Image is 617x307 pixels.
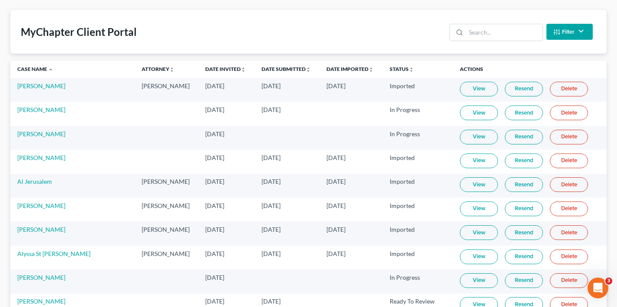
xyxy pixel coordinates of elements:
td: [PERSON_NAME] [135,198,198,221]
a: Delete [550,273,588,288]
a: [PERSON_NAME] [17,106,65,113]
a: Delete [550,106,588,120]
a: Resend [505,130,543,144]
span: 3 [605,278,612,285]
a: Delete [550,130,588,144]
span: [DATE] [326,178,346,185]
a: Attorneyunfold_more [142,66,174,72]
a: View [460,249,498,264]
span: [DATE] [205,154,224,161]
span: [DATE] [205,202,224,209]
span: [DATE] [205,250,224,257]
button: Filter [546,24,593,40]
span: [DATE] [326,82,346,90]
span: [DATE] [326,226,346,233]
span: [DATE] [262,106,281,113]
th: Actions [453,61,607,78]
span: [DATE] [262,202,281,209]
td: In Progress [383,126,453,150]
a: View [460,106,498,120]
div: MyChapter Client Portal [21,25,137,39]
span: [DATE] [205,226,224,233]
td: In Progress [383,102,453,125]
td: Imported [383,198,453,221]
span: [DATE] [326,154,346,161]
a: Date Submittedunfold_more [262,66,311,72]
a: Delete [550,225,588,240]
td: Imported [383,174,453,198]
i: unfold_more [169,67,174,72]
a: View [460,130,498,144]
td: Imported [383,150,453,173]
td: Imported [383,246,453,269]
iframe: Intercom live chat [588,278,608,298]
a: [PERSON_NAME] [17,130,65,138]
a: Resend [505,201,543,216]
a: Delete [550,201,588,216]
a: Delete [550,82,588,96]
td: [PERSON_NAME] [135,174,198,198]
span: [DATE] [262,82,281,90]
a: Delete [550,153,588,168]
a: [PERSON_NAME] [17,297,65,305]
i: unfold_more [409,67,414,72]
span: [DATE] [262,178,281,185]
i: unfold_more [306,67,311,72]
i: expand_less [48,67,53,72]
a: View [460,225,498,240]
a: View [460,201,498,216]
a: Case Name expand_less [17,66,53,72]
span: [DATE] [262,297,281,305]
a: View [460,177,498,192]
i: unfold_more [368,67,374,72]
a: [PERSON_NAME] [17,202,65,209]
a: Statusunfold_more [390,66,414,72]
a: Resend [505,82,543,96]
a: View [460,273,498,288]
a: Date Importedunfold_more [326,66,374,72]
span: [DATE] [205,178,224,185]
td: Imported [383,78,453,102]
span: [DATE] [205,82,224,90]
a: Resend [505,273,543,288]
a: [PERSON_NAME] [17,154,65,161]
a: [PERSON_NAME] [17,274,65,281]
input: Search... [466,24,543,41]
i: unfold_more [241,67,246,72]
a: Al Jerusalem [17,178,52,185]
a: [PERSON_NAME] [17,82,65,90]
span: [DATE] [205,297,224,305]
a: Date Invitedunfold_more [205,66,246,72]
a: [PERSON_NAME] [17,226,65,233]
td: [PERSON_NAME] [135,246,198,269]
span: [DATE] [205,106,224,113]
a: View [460,153,498,168]
a: Resend [505,225,543,240]
span: [DATE] [262,154,281,161]
td: In Progress [383,269,453,293]
span: [DATE] [326,250,346,257]
span: [DATE] [205,274,224,281]
a: Alyssa St [PERSON_NAME] [17,250,90,257]
span: [DATE] [326,202,346,209]
a: Delete [550,249,588,264]
a: Delete [550,177,588,192]
a: Resend [505,106,543,120]
td: [PERSON_NAME] [135,221,198,245]
a: Resend [505,153,543,168]
td: Imported [383,221,453,245]
a: Resend [505,249,543,264]
a: View [460,82,498,96]
span: [DATE] [262,250,281,257]
span: [DATE] [205,130,224,138]
td: [PERSON_NAME] [135,78,198,102]
a: Resend [505,177,543,192]
span: [DATE] [262,226,281,233]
